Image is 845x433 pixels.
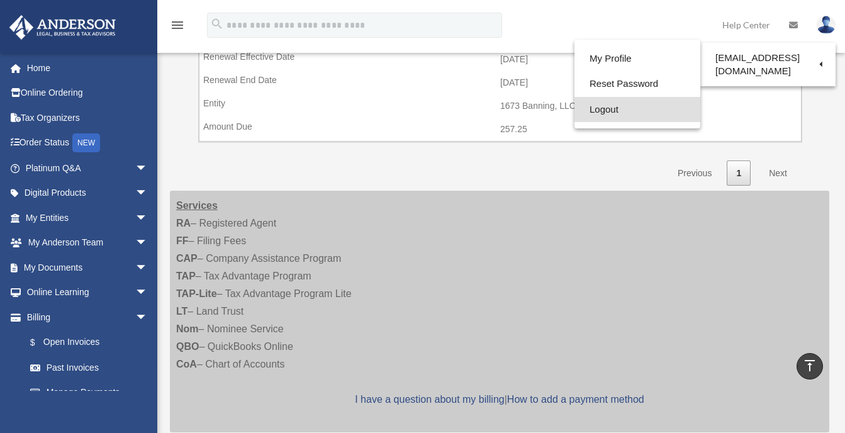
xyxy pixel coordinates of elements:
div: NEW [72,133,100,152]
span: arrow_drop_down [135,255,160,281]
td: 1673 Banning, LLC [199,94,801,118]
a: My Documentsarrow_drop_down [9,255,167,280]
a: menu [170,22,185,33]
span: arrow_drop_down [135,305,160,330]
a: Online Ordering [9,81,167,106]
span: $ [37,335,43,351]
a: Online Learningarrow_drop_down [9,280,167,305]
span: arrow_drop_down [135,230,160,256]
a: Home [9,55,167,81]
a: How to add a payment method [507,394,644,405]
a: Previous [668,160,721,186]
strong: QBO [176,341,199,352]
a: Reset Password [574,71,700,97]
strong: FF [176,235,189,246]
i: menu [170,18,185,33]
strong: CAP [176,253,198,264]
td: 257.25 [199,118,801,142]
strong: LT [176,306,187,317]
td: [DATE] [199,71,801,95]
span: arrow_drop_down [135,181,160,206]
a: My Profile [574,46,700,72]
a: [EMAIL_ADDRESS][DOMAIN_NAME] [700,46,836,83]
span: arrow_drop_down [135,205,160,231]
img: User Pic [817,16,836,34]
div: – Registered Agent – Filing Fees – Company Assistance Program – Tax Advantage Program – Tax Advan... [170,191,829,432]
strong: RA [176,218,191,228]
a: Digital Productsarrow_drop_down [9,181,167,206]
a: Platinum Q&Aarrow_drop_down [9,155,167,181]
p: | [176,391,823,408]
span: arrow_drop_down [135,280,160,306]
a: Billingarrow_drop_down [9,305,160,330]
strong: TAP [176,271,196,281]
span: arrow_drop_down [135,155,160,181]
a: My Anderson Teamarrow_drop_down [9,230,167,256]
a: Tax Organizers [9,105,167,130]
td: [DATE] [199,48,801,72]
a: $Open Invoices [18,330,154,356]
i: vertical_align_top [802,358,817,373]
a: I have a question about my billing [355,394,504,405]
a: Past Invoices [18,355,160,380]
a: vertical_align_top [797,353,823,380]
a: My Entitiesarrow_drop_down [9,205,167,230]
strong: Nom [176,323,199,334]
img: Anderson Advisors Platinum Portal [6,15,120,40]
a: 1 [727,160,751,186]
a: Logout [574,97,700,123]
strong: TAP-Lite [176,288,217,299]
a: Manage Payments [18,380,160,405]
i: search [210,17,224,31]
strong: Services [176,200,218,211]
a: Next [759,160,797,186]
a: Order StatusNEW [9,130,167,156]
strong: CoA [176,359,197,369]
